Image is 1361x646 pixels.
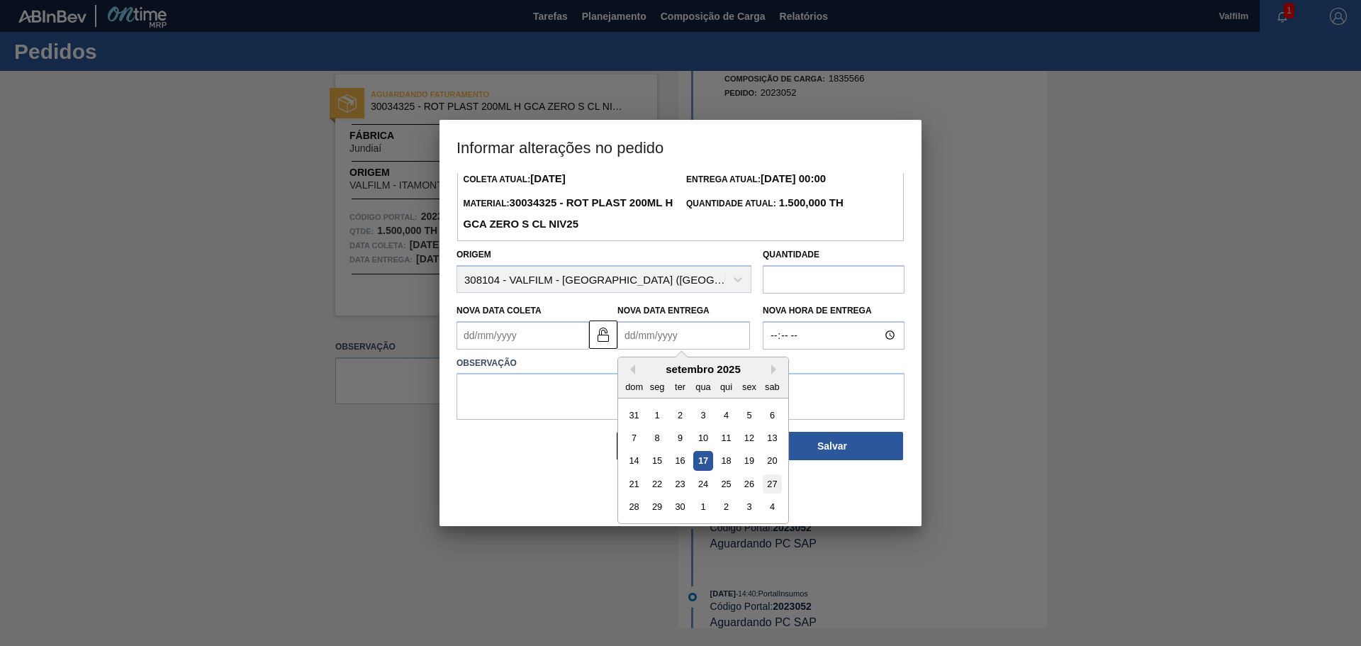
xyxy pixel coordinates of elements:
[589,321,617,349] button: unlocked
[717,377,736,396] div: qui
[439,120,922,174] h3: Informar alterações no pedido
[763,451,782,470] div: Choose sábado, 20 de setembro de 2025
[671,377,690,396] div: ter
[671,405,690,424] div: Choose terça-feira, 2 de setembro de 2025
[776,196,844,208] strong: 1.500,000 TH
[739,497,758,516] div: Choose sexta-feira, 3 de outubro de 2025
[463,196,673,230] strong: 30034325 - ROT PLAST 200ML H GCA ZERO S CL NIV25
[717,428,736,447] div: Choose quinta-feira, 11 de setembro de 2025
[530,172,566,184] strong: [DATE]
[693,405,712,424] div: Choose quarta-feira, 3 de setembro de 2025
[717,497,736,516] div: Choose quinta-feira, 2 de outubro de 2025
[617,306,710,316] label: Nova Data Entrega
[686,199,844,208] span: Quantidade Atual:
[671,474,690,494] div: Choose terça-feira, 23 de setembro de 2025
[463,174,565,184] span: Coleta Atual:
[648,451,667,470] div: Choose segunda-feira, 15 de setembro de 2025
[457,353,904,374] label: Observação
[625,377,644,396] div: dom
[457,306,542,316] label: Nova Data Coleta
[763,377,782,396] div: sab
[763,497,782,516] div: Choose sábado, 4 de outubro de 2025
[671,451,690,470] div: Choose terça-feira, 16 de setembro de 2025
[739,428,758,447] div: Choose sexta-feira, 12 de setembro de 2025
[625,428,644,447] div: Choose domingo, 7 de setembro de 2025
[763,250,819,260] label: Quantidade
[617,432,758,460] button: Fechar
[763,405,782,424] div: Choose sábado, 6 de setembro de 2025
[693,451,712,470] div: Choose quarta-feira, 17 de setembro de 2025
[625,364,635,374] button: Previous Month
[648,474,667,494] div: Choose segunda-feira, 22 de setembro de 2025
[761,172,826,184] strong: [DATE] 00:00
[739,474,758,494] div: Choose sexta-feira, 26 de setembro de 2025
[771,364,781,374] button: Next Month
[625,474,644,494] div: Choose domingo, 21 de setembro de 2025
[693,497,712,516] div: Choose quarta-feira, 1 de outubro de 2025
[739,405,758,424] div: Choose sexta-feira, 5 de setembro de 2025
[622,403,783,518] div: month 2025-09
[463,199,673,230] span: Material:
[739,377,758,396] div: sex
[648,405,667,424] div: Choose segunda-feira, 1 de setembro de 2025
[595,326,612,343] img: unlocked
[671,497,690,516] div: Choose terça-feira, 30 de setembro de 2025
[457,321,589,350] input: dd/mm/yyyy
[625,497,644,516] div: Choose domingo, 28 de setembro de 2025
[717,451,736,470] div: Choose quinta-feira, 18 de setembro de 2025
[671,428,690,447] div: Choose terça-feira, 9 de setembro de 2025
[625,451,644,470] div: Choose domingo, 14 de setembro de 2025
[648,428,667,447] div: Choose segunda-feira, 8 de setembro de 2025
[648,377,667,396] div: seg
[648,497,667,516] div: Choose segunda-feira, 29 de setembro de 2025
[693,377,712,396] div: qua
[693,474,712,494] div: Choose quarta-feira, 24 de setembro de 2025
[457,250,491,260] label: Origem
[763,301,904,321] label: Nova Hora de Entrega
[739,451,758,470] div: Choose sexta-feira, 19 de setembro de 2025
[693,428,712,447] div: Choose quarta-feira, 10 de setembro de 2025
[717,474,736,494] div: Choose quinta-feira, 25 de setembro de 2025
[618,363,788,375] div: setembro 2025
[686,174,826,184] span: Entrega Atual:
[763,428,782,447] div: Choose sábado, 13 de setembro de 2025
[625,405,644,424] div: Choose domingo, 31 de agosto de 2025
[763,474,782,494] div: Choose sábado, 27 de setembro de 2025
[617,321,750,350] input: dd/mm/yyyy
[717,405,736,424] div: Choose quinta-feira, 4 de setembro de 2025
[761,432,903,460] button: Salvar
